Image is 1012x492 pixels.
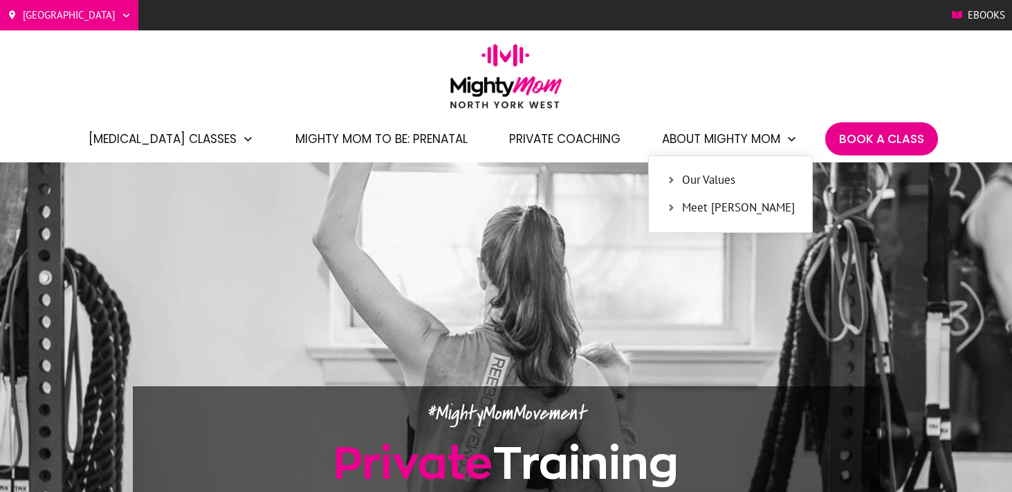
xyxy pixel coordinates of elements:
span: Training [493,438,679,486]
a: Private Coaching [509,127,620,151]
a: About Mighty Mom [662,127,798,151]
span: Meet [PERSON_NAME] [682,199,795,217]
a: [MEDICAL_DATA] Classes [89,127,254,151]
a: Mighty Mom to Be: Prenatal [295,127,468,151]
span: About Mighty Mom [662,127,780,151]
span: Ebooks [968,5,1005,26]
a: [GEOGRAPHIC_DATA] [7,5,131,26]
a: Book A Class [839,127,924,151]
a: Our Values [656,170,805,191]
a: Meet [PERSON_NAME] [656,198,805,218]
p: #MightyMomMovement [134,387,879,432]
span: Our Values [682,171,795,189]
span: Private [333,438,493,486]
span: [GEOGRAPHIC_DATA] [23,5,116,26]
span: [MEDICAL_DATA] Classes [89,127,237,151]
a: Ebooks [952,5,1005,26]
